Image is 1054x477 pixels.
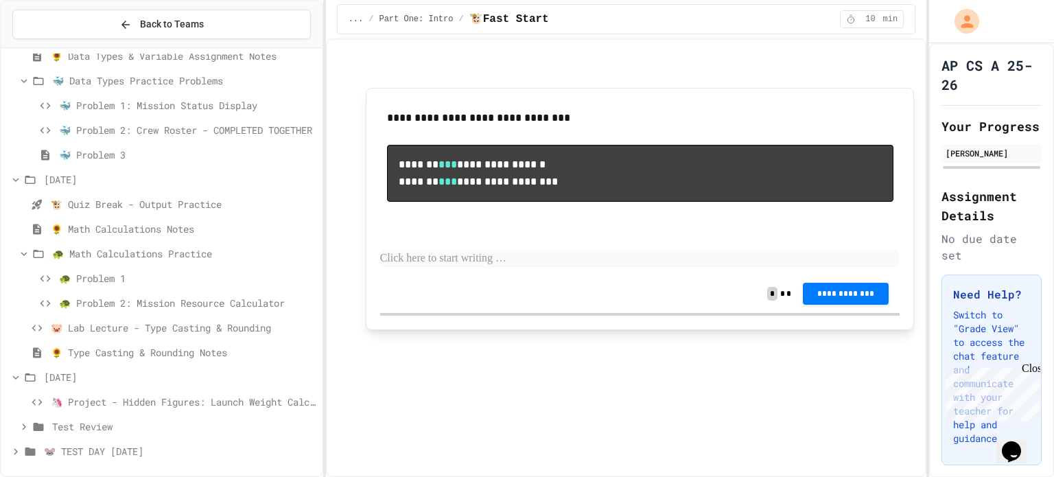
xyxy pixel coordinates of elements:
[469,11,549,27] span: 🐮Fast Start
[51,222,316,236] span: 🌻 Math Calculations Notes
[12,10,311,39] button: Back to Teams
[941,56,1042,94] h1: AP CS A 25-26
[59,296,316,310] span: 🐢 Problem 2: Mission Resource Calculator
[51,395,316,409] span: 🦄 Project - Hidden Figures: Launch Weight Calculator
[941,231,1042,264] div: No due date set
[941,187,1042,225] h2: Assignment Details
[860,14,882,25] span: 10
[940,362,1040,421] iframe: chat widget
[59,148,316,162] span: 🐳 Problem 3
[52,73,316,88] span: 🐳 Data Types Practice Problems
[458,14,463,25] span: /
[51,321,316,335] span: 🐷 Lab Lecture - Type Casting & Rounding
[44,444,316,458] span: 🐭 TEST DAY [DATE]
[883,14,898,25] span: min
[52,246,316,261] span: 🐢 Math Calculations Practice
[379,14,453,25] span: Part One: Intro
[368,14,373,25] span: /
[5,5,95,87] div: Chat with us now!Close
[953,308,1030,445] p: Switch to "Grade View" to access the chat feature and communicate with your teacher for help and ...
[44,370,316,384] span: [DATE]
[59,271,316,286] span: 🐢 Problem 1
[51,345,316,360] span: 🌻 Type Casting & Rounding Notes
[940,5,983,37] div: My Account
[44,172,316,187] span: [DATE]
[996,422,1040,463] iframe: chat widget
[941,117,1042,136] h2: Your Progress
[52,419,316,434] span: Test Review
[349,14,364,25] span: ...
[953,286,1030,303] h3: Need Help?
[140,17,204,32] span: Back to Teams
[59,123,316,137] span: 🐳 Problem 2: Crew Roster - COMPLETED TOGETHER
[59,98,316,113] span: 🐳 Problem 1: Mission Status Display
[946,147,1038,159] div: [PERSON_NAME]
[51,49,316,63] span: 🌻 Data Types & Variable Assignment Notes
[51,197,316,211] span: 🐮 Quiz Break - Output Practice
